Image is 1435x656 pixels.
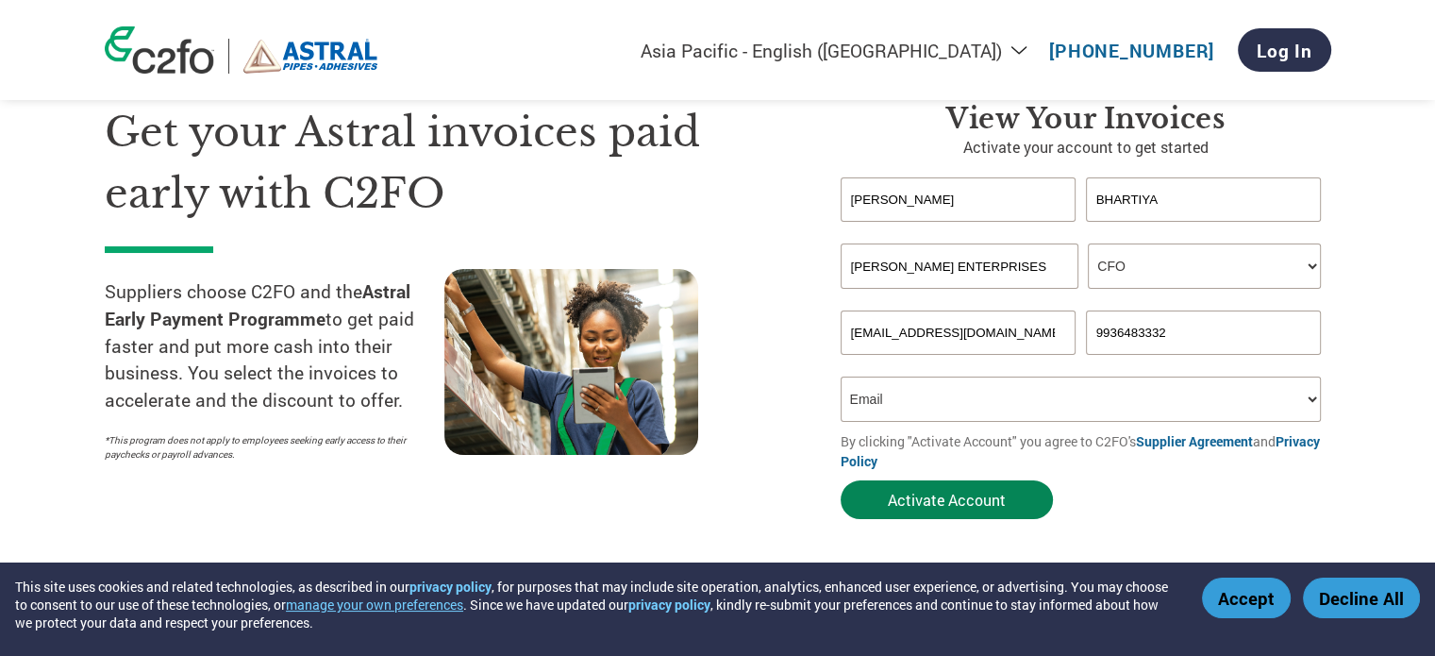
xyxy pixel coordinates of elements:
select: Title/Role [1088,244,1321,289]
div: Invalid last name or last name is too long [1086,224,1322,236]
p: By clicking "Activate Account" you agree to C2FO's and [841,431,1331,471]
img: supply chain worker [444,269,698,455]
input: First Name* [841,177,1076,222]
div: This site uses cookies and related technologies, as described in our , for purposes that may incl... [15,578,1175,631]
input: Phone* [1086,311,1322,355]
p: *This program does not apply to employees seeking early access to their paychecks or payroll adva... [105,433,425,462]
input: Invalid Email format [841,311,1076,355]
div: Invalid company name or company name is too long [841,291,1322,303]
h3: View your invoices [841,102,1331,136]
input: Your company name* [841,244,1078,289]
a: privacy policy [409,578,492,596]
h1: Get your Astral invoices paid early with C2FO [105,102,784,224]
strong: Astral Early Payment Programme [105,279,410,330]
a: privacy policy [628,596,710,614]
img: c2fo logo [105,26,214,74]
div: Invalid first name or first name is too long [841,224,1076,236]
div: Inavlid Email Address [841,357,1076,369]
button: Accept [1202,578,1291,618]
button: Activate Account [841,480,1053,519]
button: Decline All [1303,578,1420,618]
input: Last Name* [1086,177,1322,222]
a: Log In [1238,28,1331,72]
a: Supplier Agreement [1136,432,1253,450]
button: manage your own preferences [286,596,463,614]
a: [PHONE_NUMBER] [1049,39,1214,62]
div: Inavlid Phone Number [1086,357,1322,369]
p: Suppliers choose C2FO and the to get paid faster and put more cash into their business. You selec... [105,278,444,414]
img: Astral [243,39,378,74]
a: Privacy Policy [841,432,1320,470]
p: Activate your account to get started [841,136,1331,159]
